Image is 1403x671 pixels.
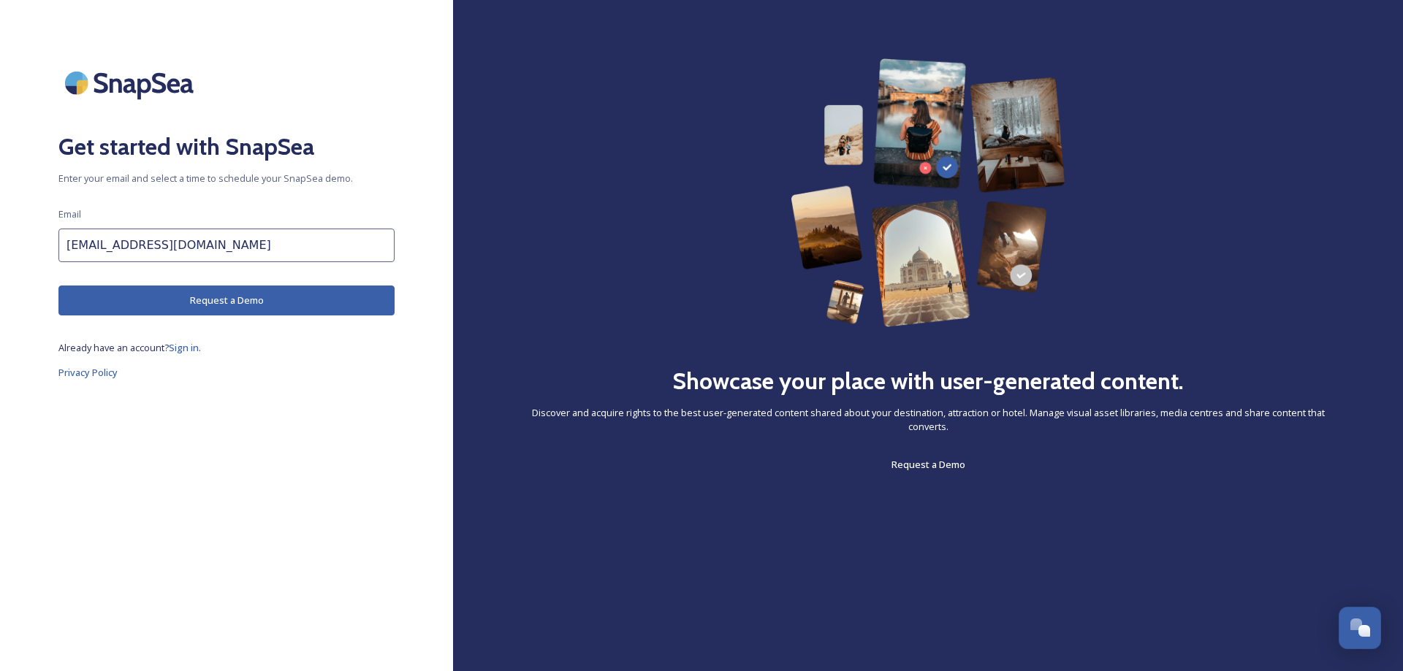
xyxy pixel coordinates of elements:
[58,58,205,107] img: SnapSea Logo
[58,285,395,315] button: Request a Demo
[672,364,1184,399] h2: Showcase your place with user-generated content.
[58,129,395,164] h2: Get started with SnapSea
[169,341,201,354] span: Sign in.
[58,172,395,185] span: Enter your email and select a time to schedule your SnapSea demo.
[58,366,118,379] span: Privacy Policy
[58,364,395,381] a: Privacy Policy
[512,406,1345,434] span: Discover and acquire rights to the best user-generated content shared about your destination, att...
[58,207,81,221] span: Email
[58,339,395,356] a: Already have an account?Sign in.
[1339,607,1381,649] button: Open Chat
[891,458,965,471] span: Request a Demo
[58,341,169,354] span: Already have an account?
[891,456,965,473] a: Request a Demo
[58,229,395,262] input: john.doe@snapsea.io
[791,58,1065,327] img: 63b42ca75bacad526042e722_Group%20154-p-800.png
